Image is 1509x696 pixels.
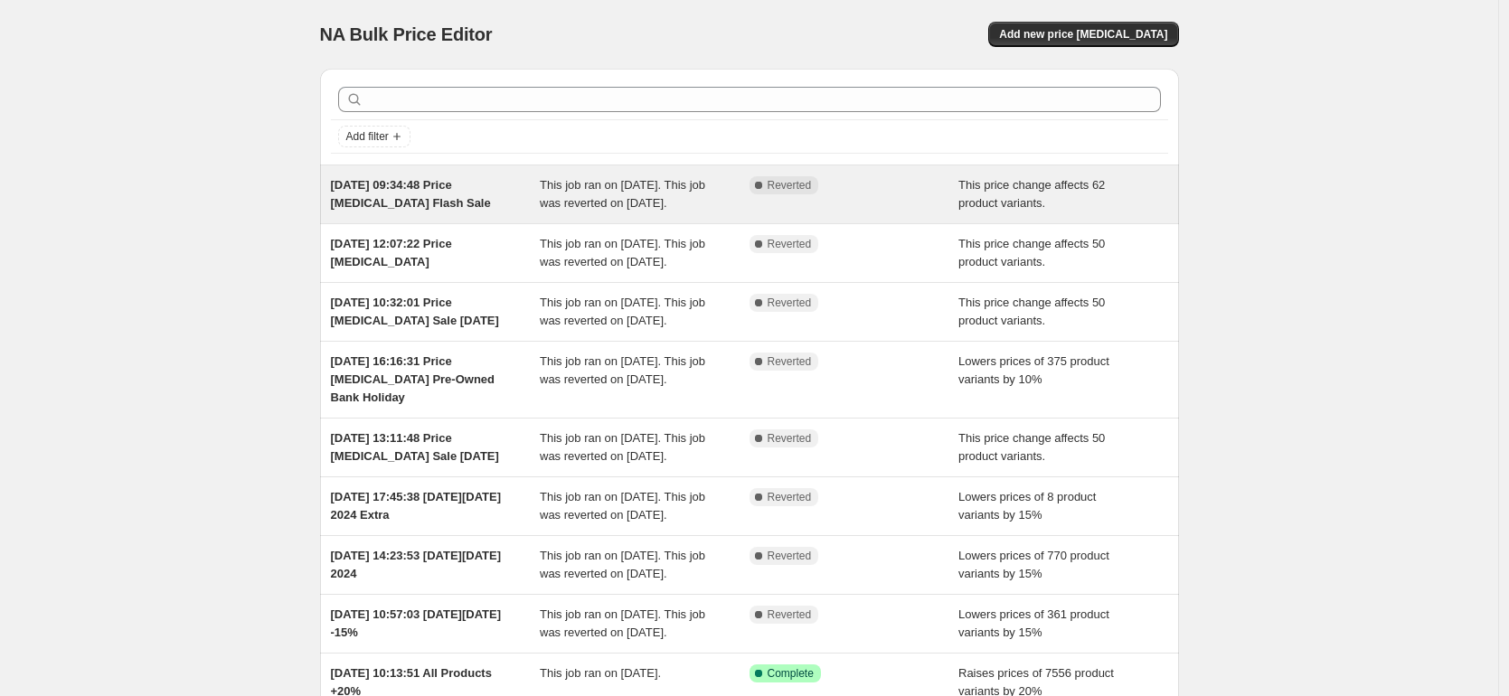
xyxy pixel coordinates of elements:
[540,549,705,580] span: This job ran on [DATE]. This job was reverted on [DATE].
[331,607,502,639] span: [DATE] 10:57:03 [DATE][DATE] -15%
[331,178,491,210] span: [DATE] 09:34:48 Price [MEDICAL_DATA] Flash Sale
[331,490,502,522] span: [DATE] 17:45:38 [DATE][DATE] 2024 Extra
[540,431,705,463] span: This job ran on [DATE]. This job was reverted on [DATE].
[958,490,1096,522] span: Lowers prices of 8 product variants by 15%
[346,129,389,144] span: Add filter
[768,666,814,681] span: Complete
[999,27,1167,42] span: Add new price [MEDICAL_DATA]
[331,549,502,580] span: [DATE] 14:23:53 [DATE][DATE] 2024
[768,296,812,310] span: Reverted
[768,607,812,622] span: Reverted
[540,607,705,639] span: This job ran on [DATE]. This job was reverted on [DATE].
[958,549,1109,580] span: Lowers prices of 770 product variants by 15%
[331,354,495,404] span: [DATE] 16:16:31 Price [MEDICAL_DATA] Pre-Owned Bank Holiday
[958,354,1109,386] span: Lowers prices of 375 product variants by 10%
[768,178,812,193] span: Reverted
[331,296,499,327] span: [DATE] 10:32:01 Price [MEDICAL_DATA] Sale [DATE]
[768,490,812,504] span: Reverted
[958,431,1105,463] span: This price change affects 50 product variants.
[331,237,452,268] span: [DATE] 12:07:22 Price [MEDICAL_DATA]
[988,22,1178,47] button: Add new price [MEDICAL_DATA]
[540,296,705,327] span: This job ran on [DATE]. This job was reverted on [DATE].
[768,431,812,446] span: Reverted
[958,178,1105,210] span: This price change affects 62 product variants.
[540,178,705,210] span: This job ran on [DATE]. This job was reverted on [DATE].
[958,607,1109,639] span: Lowers prices of 361 product variants by 15%
[540,666,661,680] span: This job ran on [DATE].
[540,354,705,386] span: This job ran on [DATE]. This job was reverted on [DATE].
[768,237,812,251] span: Reverted
[540,490,705,522] span: This job ran on [DATE]. This job was reverted on [DATE].
[958,237,1105,268] span: This price change affects 50 product variants.
[320,24,493,44] span: NA Bulk Price Editor
[768,549,812,563] span: Reverted
[331,431,499,463] span: [DATE] 13:11:48 Price [MEDICAL_DATA] Sale [DATE]
[338,126,410,147] button: Add filter
[958,296,1105,327] span: This price change affects 50 product variants.
[540,237,705,268] span: This job ran on [DATE]. This job was reverted on [DATE].
[768,354,812,369] span: Reverted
